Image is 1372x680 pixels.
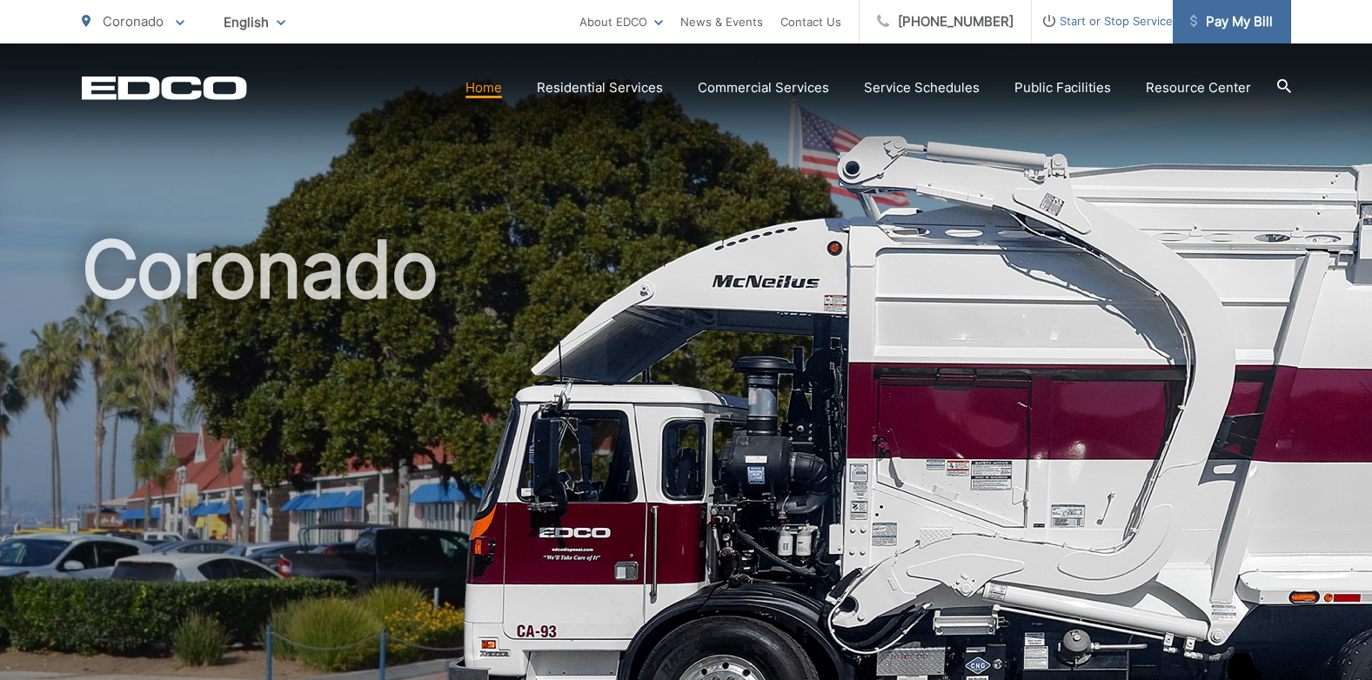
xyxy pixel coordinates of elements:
[1146,77,1251,98] a: Resource Center
[698,77,829,98] a: Commercial Services
[103,13,164,30] span: Coronado
[864,77,980,98] a: Service Schedules
[780,11,841,32] a: Contact Us
[1014,77,1111,98] a: Public Facilities
[680,11,763,32] a: News & Events
[1190,11,1273,32] span: Pay My Bill
[82,76,247,100] a: EDCD logo. Return to the homepage.
[579,11,663,32] a: About EDCO
[537,77,663,98] a: Residential Services
[211,7,298,37] span: English
[465,77,502,98] a: Home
